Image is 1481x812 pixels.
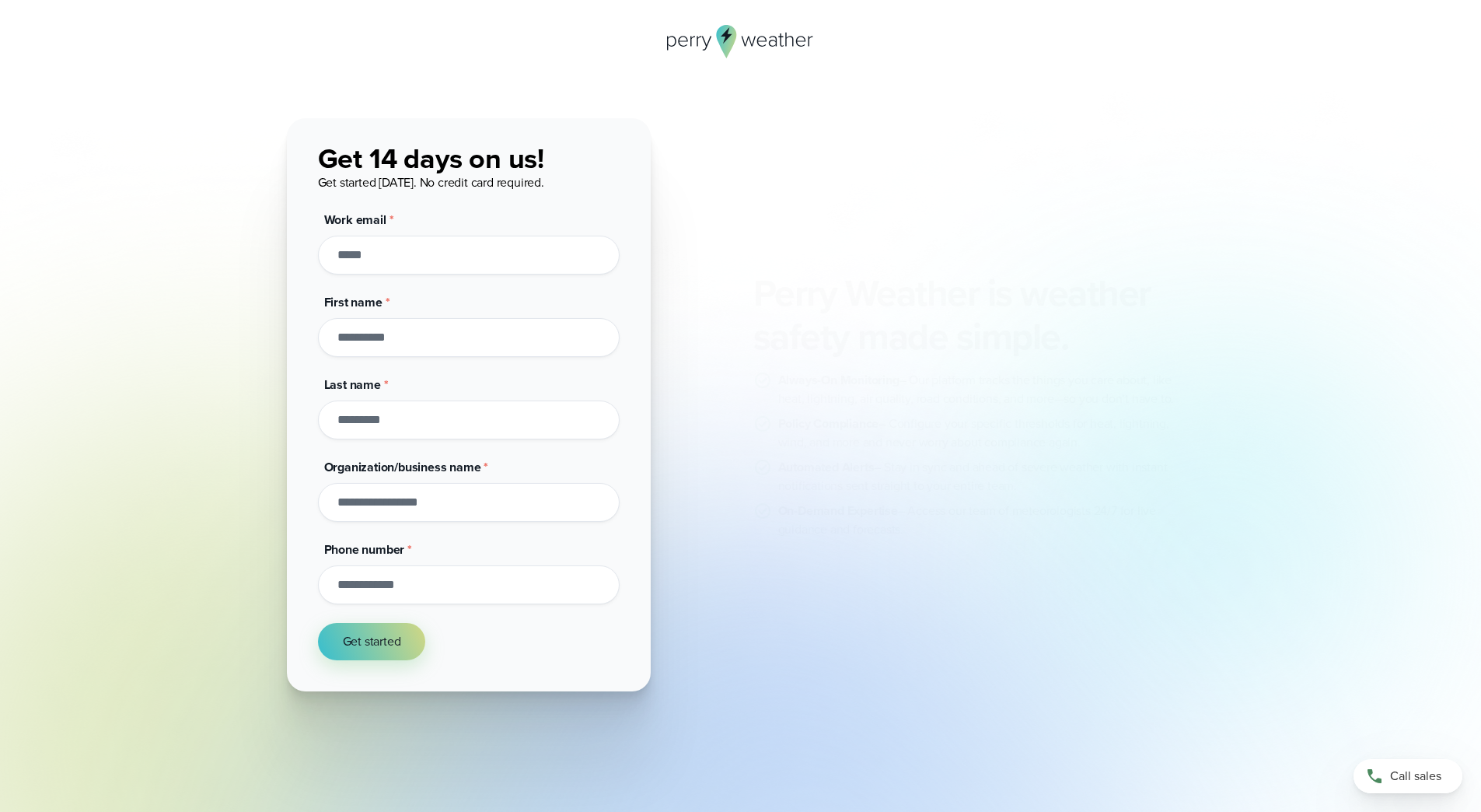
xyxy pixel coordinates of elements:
[318,623,426,660] button: Get started
[324,293,382,311] span: First name
[324,458,481,476] span: Organization/business name
[343,632,401,651] span: Get started
[324,376,381,394] span: Last name
[318,138,544,179] span: Get 14 days on us!
[324,211,386,229] span: Work email
[324,541,405,558] span: Phone number
[1354,759,1462,793] a: Call sales
[1390,767,1441,786] span: Call sales
[318,173,544,191] span: Get started [DATE]. No credit card required.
